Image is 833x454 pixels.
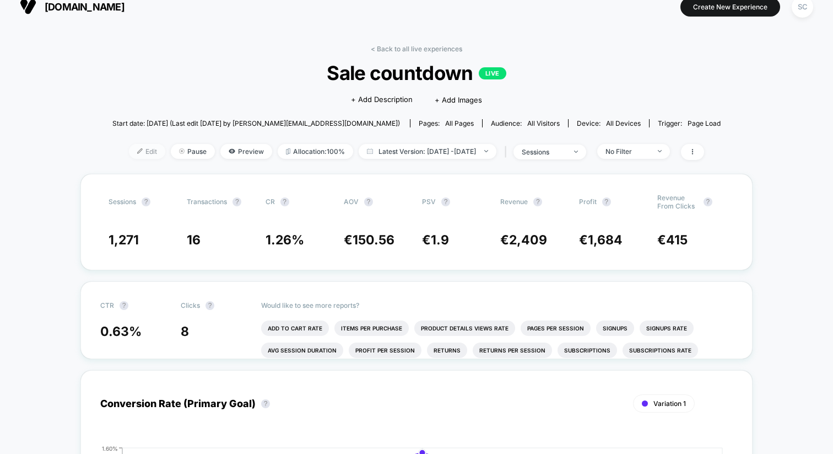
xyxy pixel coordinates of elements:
[353,232,394,248] span: 150.56
[109,197,136,206] span: Sessions
[427,343,467,358] li: Returns
[606,119,641,127] span: all devices
[596,321,634,336] li: Signups
[367,148,373,154] img: calendar
[102,445,118,451] tspan: 1.60%
[445,119,474,127] span: all pages
[232,197,241,206] button: ?
[280,197,289,206] button: ?
[171,144,215,159] span: Pause
[491,119,560,127] div: Audience:
[261,321,329,336] li: Add To Cart Rate
[605,147,650,156] div: No Filter
[653,399,686,408] span: Variation 1
[129,144,165,159] span: Edit
[278,144,353,159] span: Allocation: 100%
[137,148,143,154] img: edit
[688,119,721,127] span: Page Load
[500,232,547,248] span: €
[522,148,566,156] div: sessions
[579,197,597,206] span: Profit
[431,232,449,248] span: 1.9
[704,197,712,206] button: ?
[187,197,227,206] span: Transactions
[479,67,506,79] p: LIVE
[205,301,214,310] button: ?
[45,1,125,13] span: [DOMAIN_NAME]
[500,197,528,206] span: Revenue
[112,119,400,127] span: Start date: [DATE] (Last edit [DATE] by [PERSON_NAME][EMAIL_ADDRESS][DOMAIN_NAME])
[658,119,721,127] div: Trigger:
[266,197,275,206] span: CR
[344,197,359,206] span: AOV
[187,232,201,248] span: 16
[143,61,690,84] span: Sale countdown
[179,148,185,154] img: end
[286,148,290,154] img: rebalance
[419,119,474,127] div: Pages:
[588,232,623,248] span: 1,684
[181,301,200,309] span: Clicks
[220,144,272,159] span: Preview
[181,324,189,339] span: 8
[435,95,482,104] span: + Add Images
[266,232,304,248] span: 1.26 %
[100,324,142,339] span: 0.63 %
[334,321,409,336] li: Items Per Purchase
[422,232,449,248] span: €
[142,197,150,206] button: ?
[120,301,128,310] button: ?
[574,151,578,153] img: end
[364,197,373,206] button: ?
[658,150,662,152] img: end
[509,232,547,248] span: 2,409
[109,232,139,248] span: 1,271
[261,343,343,358] li: Avg Session Duration
[261,301,733,309] p: Would like to see more reports?
[568,119,649,127] span: Device:
[657,194,698,210] span: Revenue From Clicks
[344,232,394,248] span: €
[533,197,542,206] button: ?
[422,197,436,206] span: PSV
[351,94,413,105] span: + Add Description
[602,197,611,206] button: ?
[349,343,421,358] li: Profit Per Session
[527,119,560,127] span: All Visitors
[359,144,496,159] span: Latest Version: [DATE] - [DATE]
[261,399,270,408] button: ?
[484,150,488,152] img: end
[441,197,450,206] button: ?
[521,321,591,336] li: Pages Per Session
[414,321,515,336] li: Product Details Views Rate
[623,343,698,358] li: Subscriptions Rate
[558,343,617,358] li: Subscriptions
[657,232,688,248] span: €
[473,343,552,358] li: Returns Per Session
[100,301,114,309] span: CTR
[640,321,694,336] li: Signups Rate
[666,232,688,248] span: 415
[579,232,623,248] span: €
[502,144,513,160] span: |
[371,45,462,53] a: < Back to all live experiences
